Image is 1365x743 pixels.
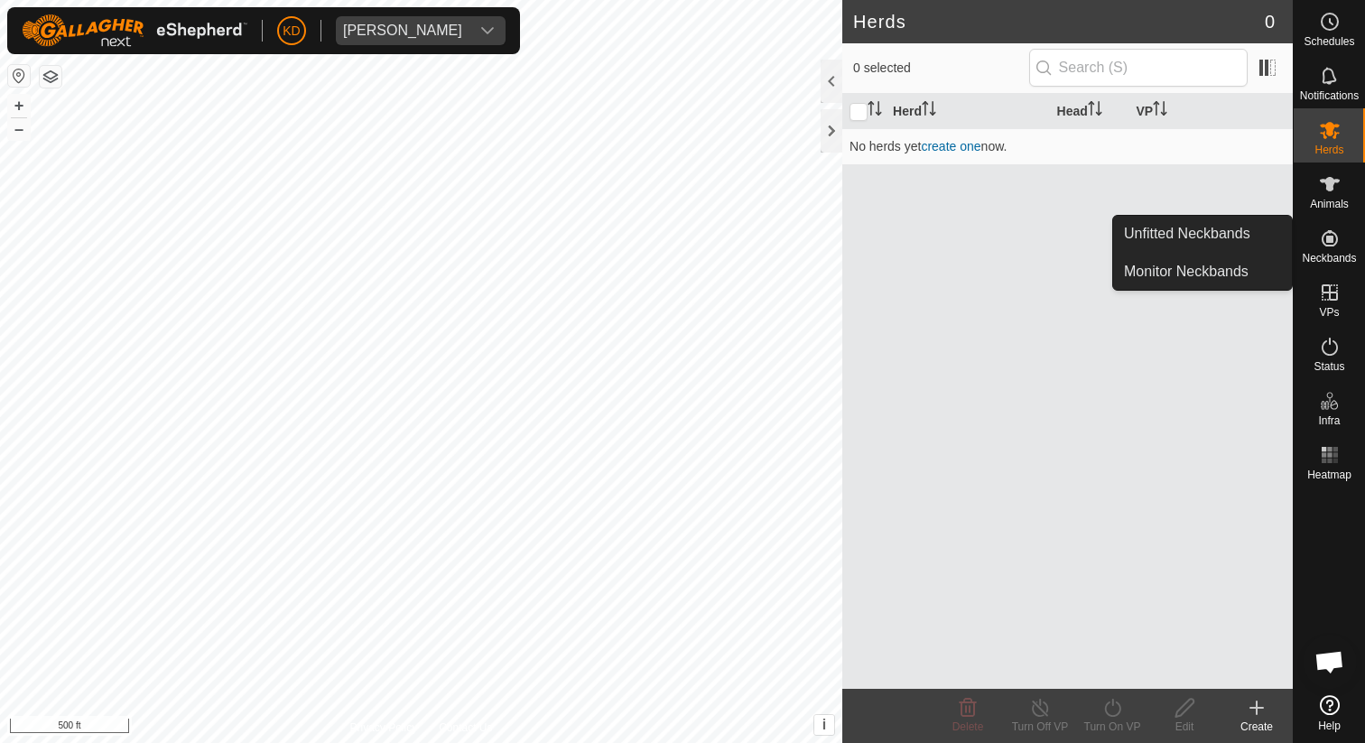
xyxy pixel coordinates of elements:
[336,16,469,45] span: Chris Hudson
[1304,36,1354,47] span: Schedules
[1050,94,1129,129] th: Head
[1318,720,1341,731] span: Help
[1113,254,1292,290] a: Monitor Neckbands
[8,65,30,87] button: Reset Map
[1124,261,1249,283] span: Monitor Neckbands
[952,720,984,733] span: Delete
[1294,688,1365,738] a: Help
[439,720,492,736] a: Contact Us
[1088,104,1102,118] p-sorticon: Activate to sort
[1318,415,1340,426] span: Infra
[22,14,247,47] img: Gallagher Logo
[1076,719,1148,735] div: Turn On VP
[1314,144,1343,155] span: Herds
[40,66,61,88] button: Map Layers
[1302,253,1356,264] span: Neckbands
[886,94,1049,129] th: Herd
[1303,635,1357,689] div: Open chat
[814,715,834,735] button: i
[343,23,462,38] div: [PERSON_NAME]
[853,11,1265,33] h2: Herds
[469,16,506,45] div: dropdown trigger
[283,22,300,41] span: KD
[1221,719,1293,735] div: Create
[853,59,1029,78] span: 0 selected
[822,717,826,732] span: i
[1310,199,1349,209] span: Animals
[8,95,30,116] button: +
[1148,719,1221,735] div: Edit
[868,104,882,118] p-sorticon: Activate to sort
[8,118,30,140] button: –
[921,139,980,153] a: create one
[1124,223,1250,245] span: Unfitted Neckbands
[922,104,936,118] p-sorticon: Activate to sort
[1265,8,1275,35] span: 0
[1029,49,1248,87] input: Search (S)
[1307,469,1351,480] span: Heatmap
[1153,104,1167,118] p-sorticon: Activate to sort
[1113,216,1292,252] a: Unfitted Neckbands
[1319,307,1339,318] span: VPs
[1004,719,1076,735] div: Turn Off VP
[1314,361,1344,372] span: Status
[349,720,417,736] a: Privacy Policy
[1129,94,1293,129] th: VP
[842,128,1293,164] td: No herds yet now.
[1300,90,1359,101] span: Notifications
